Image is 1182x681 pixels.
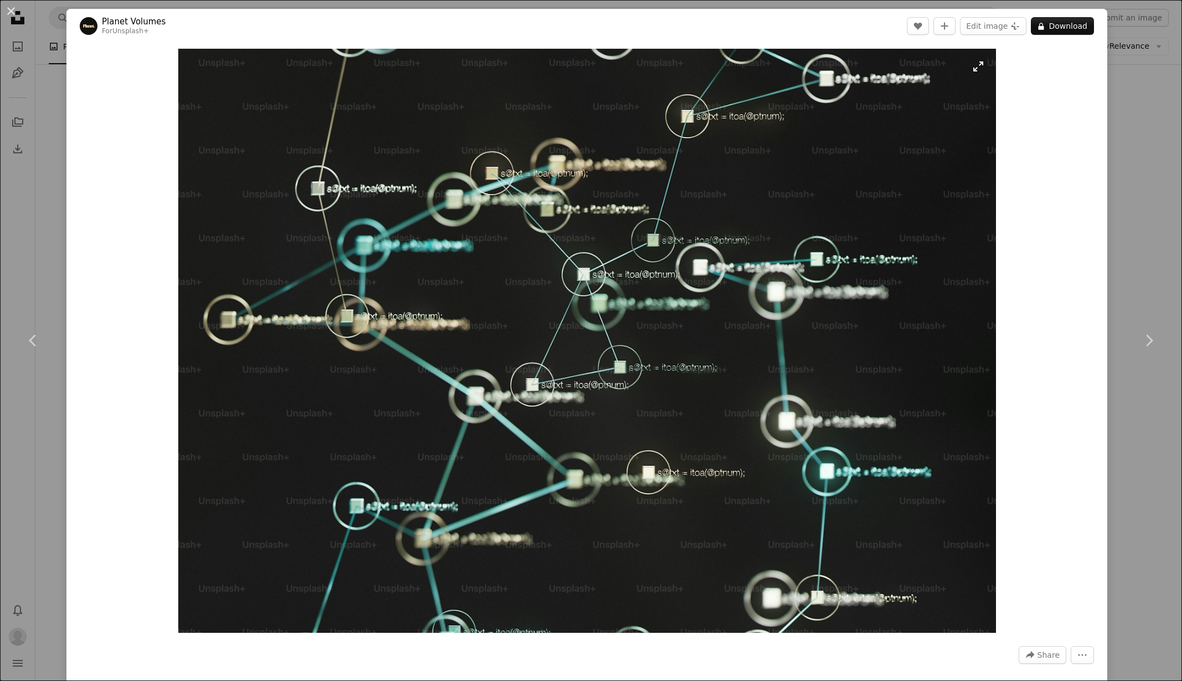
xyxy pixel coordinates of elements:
[80,17,97,35] img: Go to Planet Volumes's profile
[112,27,149,35] a: Unsplash+
[102,16,166,27] a: Planet Volumes
[178,49,996,633] button: Zoom in on this image
[178,49,996,633] img: Network of connected circles and lines.
[933,17,956,35] button: Add to Collection
[102,27,166,36] div: For
[1116,287,1182,394] a: Next
[1071,646,1094,664] button: More Actions
[907,17,929,35] button: Like
[960,17,1026,35] button: Edit image
[1019,646,1066,664] button: Share this image
[1031,17,1094,35] button: Download
[1038,647,1060,663] span: Share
